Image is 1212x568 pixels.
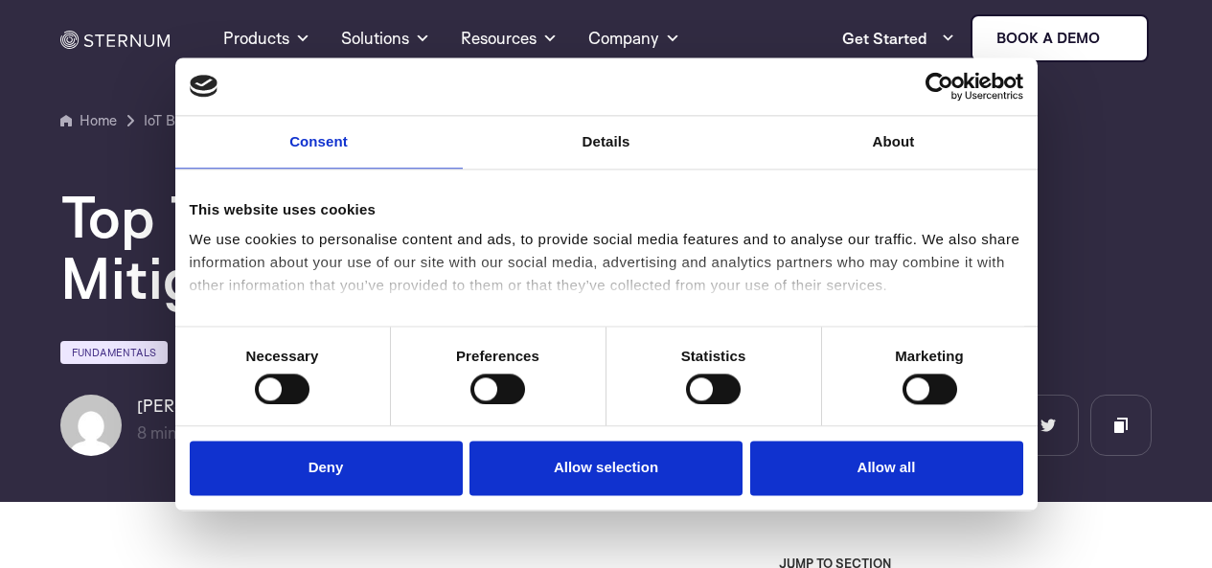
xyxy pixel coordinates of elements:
span: min read | [137,422,222,443]
a: Consent [175,116,463,169]
h1: Top 10 IoT Vulnerabilities and How to Mitigate Them [60,186,1152,308]
a: Resources [461,4,558,73]
div: This website uses cookies [190,198,1023,221]
button: Allow selection [469,442,743,496]
a: Fundamentals [60,341,168,364]
a: Company [588,4,680,73]
img: Bruno Rossi [60,395,122,456]
button: Deny [190,442,463,496]
strong: Preferences [456,348,539,364]
a: IoT Blog [144,109,194,132]
a: Details [463,116,750,169]
div: We use cookies to personalise content and ads, to provide social media features and to analyse ou... [190,228,1023,297]
span: 8 [137,422,147,443]
img: logo [190,76,218,97]
img: sternum iot [1108,31,1123,46]
a: Get Started [842,19,955,57]
a: Solutions [341,4,430,73]
strong: Marketing [895,348,964,364]
a: About [750,116,1038,169]
a: Home [60,109,117,132]
a: Products [223,4,310,73]
strong: Statistics [681,348,746,364]
a: Usercentrics Cookiebot - opens in a new window [856,72,1023,101]
strong: Necessary [246,348,319,364]
h6: [PERSON_NAME] [137,395,280,418]
a: Book a demo [971,14,1149,62]
button: Allow all [750,442,1023,496]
